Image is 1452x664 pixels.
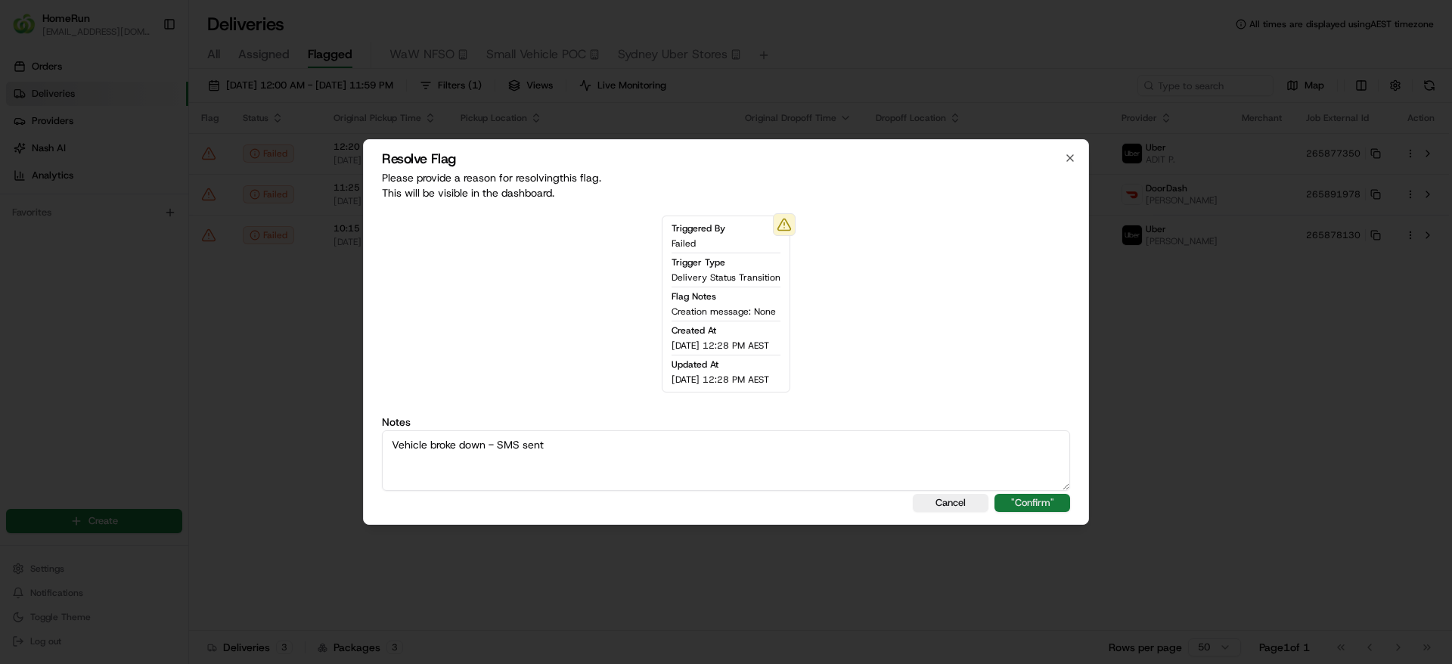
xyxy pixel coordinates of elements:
span: Trigger Type [672,256,725,268]
span: Updated At [672,358,718,371]
span: Created At [672,324,716,337]
p: Please provide a reason for resolving this flag . This will be visible in the dashboard. [382,170,1070,200]
span: Triggered By [672,222,725,234]
span: [DATE] 12:28 PM AEST [672,374,769,386]
span: [DATE] 12:28 PM AEST [672,340,769,352]
span: Flag Notes [672,290,716,303]
label: Notes [382,417,1070,427]
span: Delivery Status Transition [672,271,780,284]
span: Failed [672,237,696,250]
button: Cancel [913,494,988,512]
button: "Confirm" [994,494,1070,512]
h2: Resolve Flag [382,152,1070,166]
textarea: Vehicle broke down - SMS sent [382,430,1070,491]
span: Creation message: None [672,306,776,318]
